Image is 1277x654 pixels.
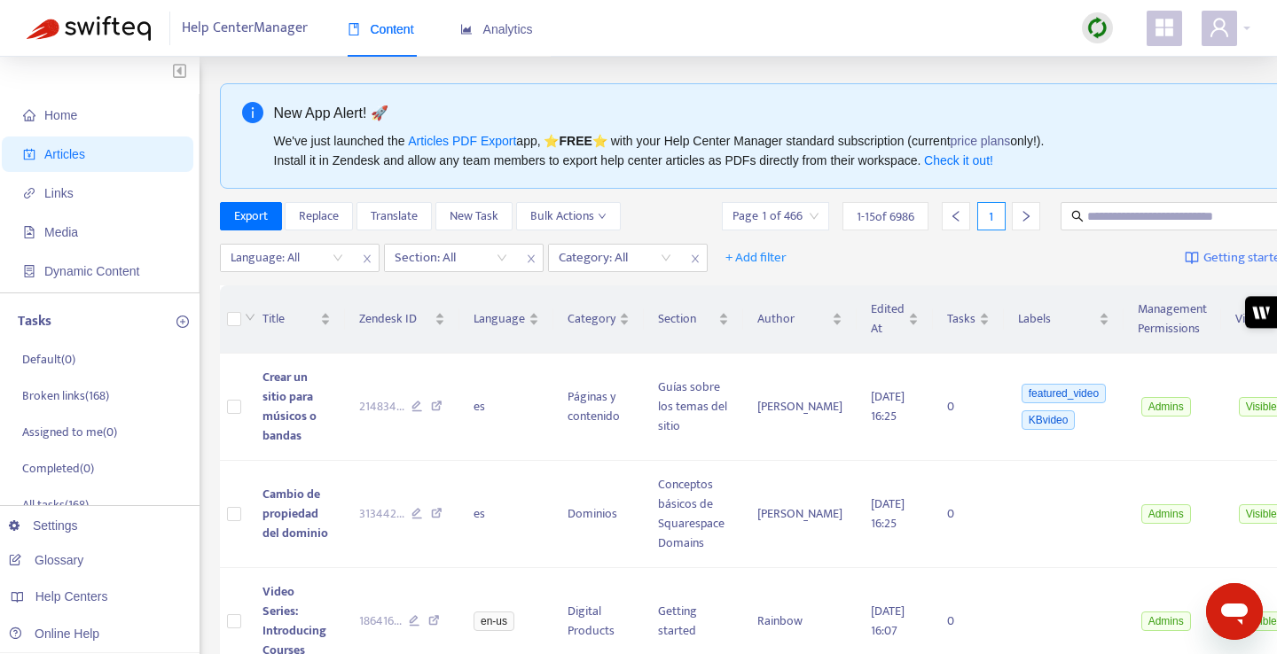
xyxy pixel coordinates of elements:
button: + Add filter [712,244,800,272]
p: Assigned to me ( 0 ) [22,423,117,441]
span: featured_video [1022,384,1106,403]
span: 313442 ... [359,504,404,524]
span: Media [44,225,78,239]
span: user [1209,17,1230,38]
span: Category [568,309,615,329]
span: 214834 ... [359,397,404,417]
a: Settings [9,518,78,533]
span: info-circle [242,102,263,123]
button: Export [220,202,282,230]
p: Default ( 0 ) [22,350,75,369]
span: link [23,187,35,199]
div: 1 [977,202,1006,230]
span: down [598,212,607,221]
td: 0 [933,354,1004,461]
th: Section [644,285,743,354]
a: Glossary [9,553,83,567]
span: area-chart [460,23,473,35]
p: Tasks [18,311,51,332]
span: Cambio de propiedad del dominio [262,484,328,543]
span: Title [262,309,317,329]
p: All tasks ( 168 ) [22,495,89,514]
span: close [684,248,707,269]
img: Swifteq [27,16,151,41]
td: 0 [933,461,1004,568]
span: Section [658,309,715,329]
th: Tasks [933,285,1004,354]
span: Dynamic Content [44,264,139,278]
span: Links [44,186,74,200]
th: Author [743,285,857,354]
img: image-link [1185,251,1199,265]
span: + Add filter [725,247,787,269]
span: down [245,312,255,323]
span: Admins [1141,397,1191,417]
a: Articles PDF Export [408,134,516,148]
span: Translate [371,206,418,226]
span: file-image [23,226,35,238]
span: Edited At [871,300,905,339]
button: Translate [356,202,432,230]
p: Broken links ( 168 ) [22,386,109,405]
span: Content [348,22,414,36]
span: Analytics [460,22,533,36]
span: New Task [450,206,498,226]
a: Check it out! [924,153,993,167]
span: close [520,248,543,269]
span: [DATE] 16:25 [871,386,905,426]
span: Replace [299,206,339,226]
td: Conceptos básicos de Squarespace Domains [644,461,743,568]
span: plus-circle [176,315,189,328]
span: Articles [44,147,85,161]
span: 1 - 15 of 6986 [857,207,914,226]
td: Dominios [553,461,644,568]
td: es [459,461,553,568]
button: New Task [435,202,513,230]
span: Admins [1141,504,1191,524]
span: search [1071,210,1084,222]
th: Zendesk ID [345,285,460,354]
th: Management Permissions [1124,285,1221,354]
th: Category [553,285,644,354]
span: account-book [23,148,35,160]
span: container [23,265,35,277]
th: Edited At [857,285,933,354]
th: Labels [1004,285,1124,354]
span: Help Centers [35,589,108,603]
span: KBvideo [1022,410,1076,430]
td: Guías sobre los temas del sitio [644,354,743,461]
span: Help Center Manager [182,12,308,45]
th: Language [459,285,553,354]
td: es [459,354,553,461]
span: Author [757,309,828,329]
span: Admins [1141,611,1191,631]
span: Zendesk ID [359,309,432,329]
span: en-us [474,611,514,631]
span: book [348,23,360,35]
a: Online Help [9,627,99,641]
td: [PERSON_NAME] [743,354,857,461]
span: right [1020,210,1032,222]
a: price plans [951,134,1011,148]
button: Replace [285,202,353,230]
span: left [950,210,962,222]
span: Export [234,206,268,226]
span: home [23,109,35,121]
span: Language [474,309,525,329]
img: sync.dc5367851b00ba804db3.png [1086,17,1109,39]
td: Páginas y contenido [553,354,644,461]
iframe: Button to launch messaging window [1206,583,1263,640]
span: Home [44,108,77,122]
span: Tasks [947,309,975,329]
span: Bulk Actions [530,206,607,226]
span: [DATE] 16:25 [871,494,905,533]
th: Title [248,285,345,354]
button: Bulk Actionsdown [516,202,621,230]
td: [PERSON_NAME] [743,461,857,568]
span: [DATE] 16:07 [871,601,905,641]
span: close [356,248,379,269]
span: Labels [1018,309,1095,329]
p: Completed ( 0 ) [22,459,94,478]
span: appstore [1154,17,1175,38]
span: Crear un sitio para músicos o bandas [262,367,317,446]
